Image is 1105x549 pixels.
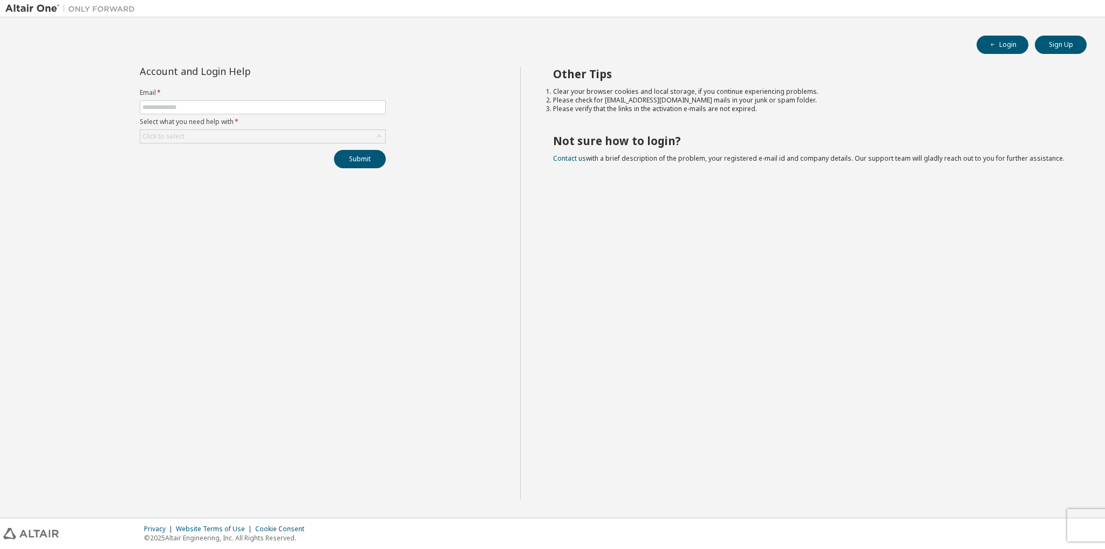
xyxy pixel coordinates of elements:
[176,525,255,533] div: Website Terms of Use
[553,134,1068,148] h2: Not sure how to login?
[3,528,59,539] img: altair_logo.svg
[144,525,176,533] div: Privacy
[553,96,1068,105] li: Please check for [EMAIL_ADDRESS][DOMAIN_NAME] mails in your junk or spam folder.
[553,105,1068,113] li: Please verify that the links in the activation e-mails are not expired.
[553,154,1065,163] span: with a brief description of the problem, your registered e-mail id and company details. Our suppo...
[553,154,586,163] a: Contact us
[977,36,1028,54] button: Login
[553,87,1068,96] li: Clear your browser cookies and local storage, if you continue experiencing problems.
[144,533,311,543] p: © 2025 Altair Engineering, Inc. All Rights Reserved.
[140,130,385,143] div: Click to select
[140,118,386,126] label: Select what you need help with
[334,150,386,168] button: Submit
[140,88,386,97] label: Email
[1035,36,1087,54] button: Sign Up
[553,67,1068,81] h2: Other Tips
[5,3,140,14] img: Altair One
[255,525,311,533] div: Cookie Consent
[142,132,185,141] div: Click to select
[140,67,337,76] div: Account and Login Help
